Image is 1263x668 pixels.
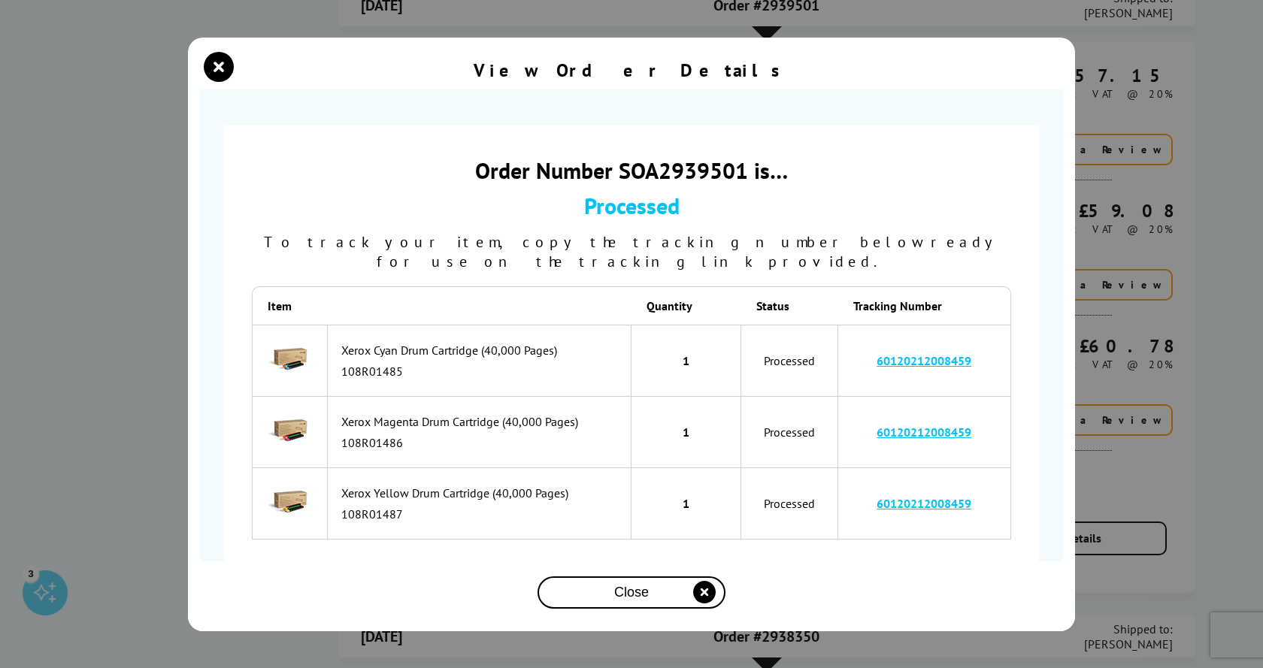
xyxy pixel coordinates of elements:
[252,286,328,325] th: Item
[252,156,1011,185] div: Order Number SOA2939501 is…
[631,397,741,468] td: 1
[264,476,317,528] img: Xerox Yellow Drum Cartridge (40,000 Pages)
[838,286,1011,325] th: Tracking Number
[614,585,649,600] span: Close
[877,353,971,368] a: 60120212008459
[741,325,838,397] td: Processed
[341,364,623,379] div: 108R01485
[341,343,623,358] div: Xerox Cyan Drum Cartridge (40,000 Pages)
[877,425,971,440] a: 60120212008459
[741,468,838,540] td: Processed
[631,468,741,540] td: 1
[474,59,789,82] div: View Order Details
[264,333,317,385] img: Xerox Cyan Drum Cartridge (40,000 Pages)
[631,325,741,397] td: 1
[741,397,838,468] td: Processed
[252,191,1011,220] div: Processed
[264,232,1000,271] span: To track your item, copy the tracking number below ready for use on the tracking link provided.
[877,496,971,511] a: 60120212008459
[341,506,623,521] div: 108R01487
[341,414,623,429] div: Xerox Magenta Drum Cartridge (40,000 Pages)
[631,286,741,325] th: Quantity
[741,286,838,325] th: Status
[264,404,317,457] img: Xerox Magenta Drum Cartridge (40,000 Pages)
[538,576,725,609] button: close modal
[207,56,230,78] button: close modal
[341,435,623,450] div: 108R01486
[341,485,623,500] div: Xerox Yellow Drum Cartridge (40,000 Pages)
